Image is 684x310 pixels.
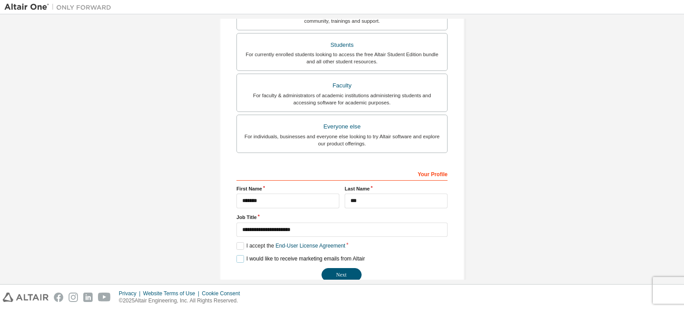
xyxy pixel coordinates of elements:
div: For currently enrolled students looking to access the free Altair Student Edition bundle and all ... [242,51,442,65]
div: Privacy [119,290,143,297]
p: © 2025 Altair Engineering, Inc. All Rights Reserved. [119,297,245,305]
label: I would like to receive marketing emails from Altair [236,255,365,263]
img: instagram.svg [69,293,78,302]
label: Job Title [236,214,448,221]
label: Last Name [345,185,448,192]
div: For faculty & administrators of academic institutions administering students and accessing softwa... [242,92,442,106]
label: First Name [236,185,339,192]
div: Website Terms of Use [143,290,202,297]
div: For individuals, businesses and everyone else looking to try Altair software and explore our prod... [242,133,442,147]
div: Everyone else [242,120,442,133]
img: Altair One [4,3,116,12]
img: linkedin.svg [83,293,93,302]
div: Faculty [242,79,442,92]
label: I accept the [236,242,345,250]
div: Cookie Consent [202,290,245,297]
img: altair_logo.svg [3,293,49,302]
img: facebook.svg [54,293,63,302]
button: Next [322,268,362,281]
img: youtube.svg [98,293,111,302]
div: Students [242,39,442,51]
a: End-User License Agreement [276,243,346,249]
div: Your Profile [236,166,448,181]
